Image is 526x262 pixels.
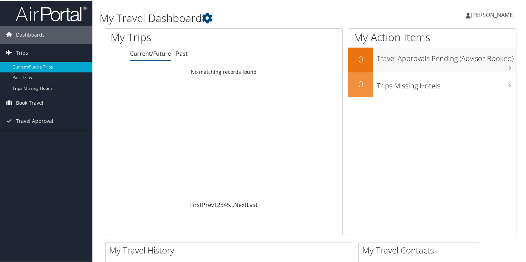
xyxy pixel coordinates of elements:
[247,200,258,208] a: Last
[466,4,522,25] a: [PERSON_NAME]
[230,200,234,208] span: …
[348,47,516,72] a: 0Travel Approvals Pending (Advisor Booked)
[224,200,227,208] a: 4
[348,29,516,44] h1: My Action Items
[16,43,28,61] span: Trips
[348,53,373,65] h2: 0
[220,200,224,208] a: 3
[111,29,238,44] h1: My Trips
[105,65,342,78] td: No matching records found
[217,200,220,208] a: 2
[16,25,45,43] span: Dashboards
[109,244,352,256] h2: My Travel History
[176,49,188,57] a: Past
[377,49,516,63] h3: Travel Approvals Pending (Advisor Booked)
[130,49,171,57] a: Current/Future
[227,200,230,208] a: 5
[348,77,373,89] h2: 0
[190,200,202,208] a: First
[16,5,87,21] img: airportal-logo.png
[100,10,381,25] h1: My Travel Dashboard
[362,244,479,256] h2: My Travel Contacts
[202,200,214,208] a: Prev
[471,10,515,18] span: [PERSON_NAME]
[234,200,247,208] a: Next
[16,93,43,111] span: Book Travel
[214,200,217,208] a: 1
[16,111,53,129] span: Travel Approval
[377,77,516,90] h3: Trips Missing Hotels
[348,72,516,97] a: 0Trips Missing Hotels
